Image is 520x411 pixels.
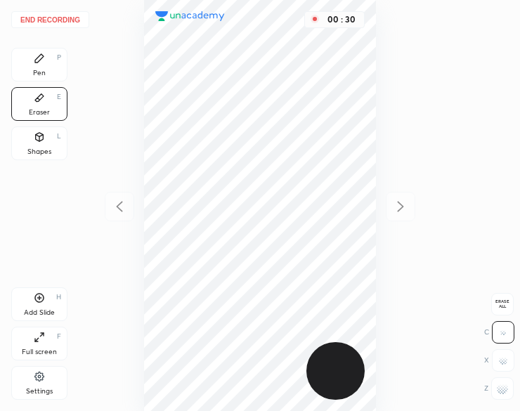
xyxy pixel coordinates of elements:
div: E [57,93,61,100]
div: H [56,294,61,301]
div: Z [484,377,514,400]
div: C [484,321,514,344]
div: Add Slide [24,309,55,316]
div: 00 : 30 [325,15,358,25]
div: L [57,133,61,140]
button: End recording [11,11,89,28]
div: Settings [26,388,53,395]
div: Pen [33,70,46,77]
div: Eraser [29,109,50,116]
div: P [57,54,61,61]
div: X [484,349,514,372]
div: Full screen [22,348,57,355]
div: Shapes [27,148,51,155]
span: Erase all [492,299,513,309]
div: F [57,333,61,340]
img: logo.38c385cc.svg [155,11,225,22]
